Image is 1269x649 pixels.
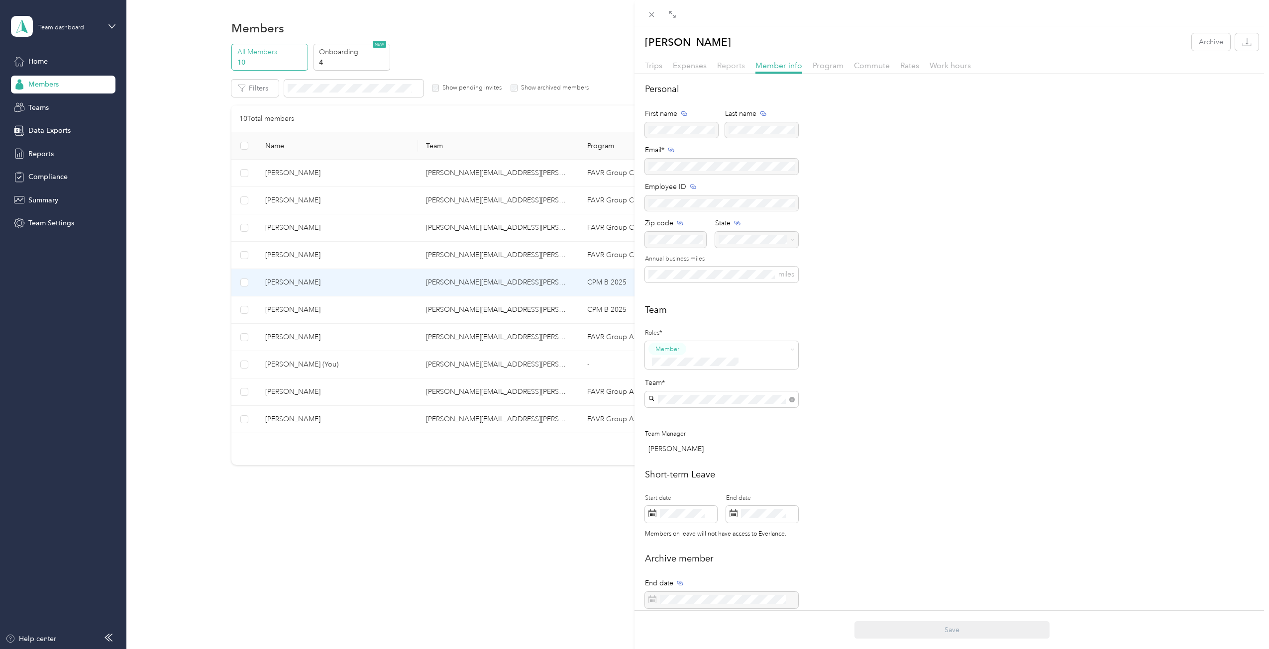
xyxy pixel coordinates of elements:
[648,444,798,454] div: [PERSON_NAME]
[645,494,717,503] label: Start date
[645,303,1259,317] h2: Team
[655,345,679,354] span: Member
[725,108,756,119] span: Last name
[645,61,662,70] span: Trips
[645,578,673,588] span: End date
[854,61,890,70] span: Commute
[645,530,812,539] div: Members on leave will not have access to Everlance.
[673,61,707,70] span: Expenses
[715,218,731,228] span: State
[778,270,794,278] span: miles
[1213,593,1269,649] iframe: Everlance-gr Chat Button Frame
[645,255,798,264] label: Annual business miles
[645,377,798,388] div: Team*
[645,83,1259,96] h2: Personal
[645,430,686,438] span: Team Manager
[1192,33,1230,51] button: Archive
[726,494,798,503] label: End date
[900,61,919,70] span: Rates
[645,108,677,119] span: First name
[648,343,686,355] button: Member
[645,218,673,228] span: Zip code
[645,552,1259,565] h2: Archive member
[645,329,798,338] label: Roles*
[755,61,802,70] span: Member info
[645,182,686,192] span: Employee ID
[930,61,971,70] span: Work hours
[645,468,1259,481] h2: Short-term Leave
[645,145,664,155] span: Email*
[645,33,731,51] p: [PERSON_NAME]
[717,61,745,70] span: Reports
[813,61,844,70] span: Program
